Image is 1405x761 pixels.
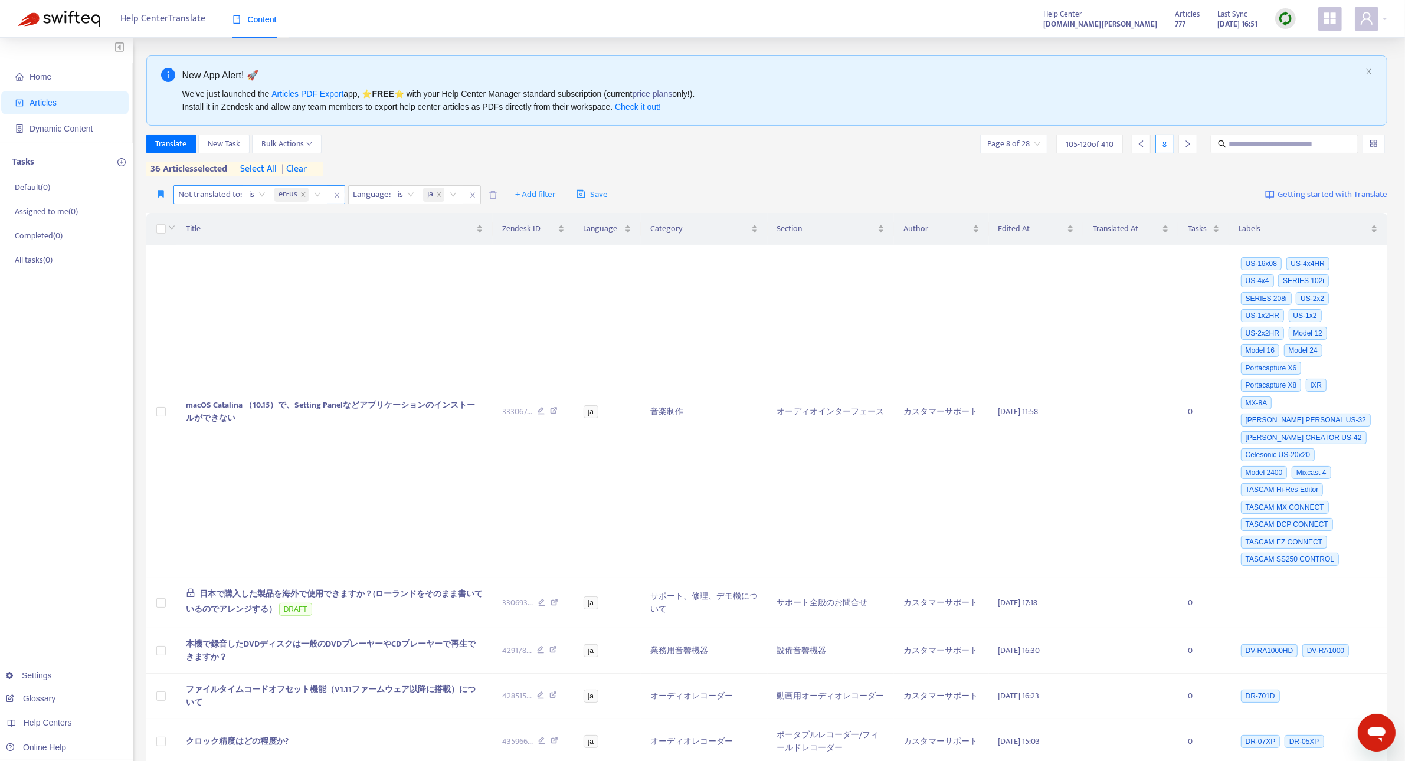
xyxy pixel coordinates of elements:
span: select all [241,162,277,176]
span: Home [30,72,51,81]
p: All tasks ( 0 ) [15,254,53,266]
p: Completed ( 0 ) [15,229,63,242]
span: DR-701D [1241,690,1280,703]
th: Labels [1229,213,1387,245]
span: US-1x2HR [1241,309,1284,322]
button: saveSave [568,185,617,204]
span: ja [584,690,598,703]
span: MX-8A [1241,396,1272,409]
span: ja [423,188,444,202]
span: lock [186,588,195,598]
td: カスタマーサポート [894,245,989,578]
td: オーディオインターフェース [768,245,894,578]
span: Not translated to : [174,186,244,204]
span: save [577,189,585,198]
span: Portacapture X8 [1241,379,1302,392]
th: Category [641,213,767,245]
a: Glossary [6,694,55,703]
span: DR-05XP [1285,735,1324,748]
span: user [1360,11,1374,25]
iframe: メッセージングウィンドウの起動ボタン、進行中の会話 [1358,714,1396,752]
span: Edited At [998,222,1065,235]
span: left [1137,140,1145,148]
span: [DATE] 16:23 [998,689,1040,703]
span: 435966 ... [502,735,533,748]
span: ja [584,405,598,418]
span: 429178 ... [502,644,532,657]
td: サポート、修理、デモ機について [641,578,767,628]
th: Title [176,213,493,245]
span: close [1365,68,1373,75]
span: TASCAM Hi-Res Editor [1241,483,1324,496]
span: Category [650,222,748,235]
span: US-2x2 [1296,292,1329,305]
span: is [250,186,266,204]
th: Section [768,213,894,245]
a: Online Help [6,743,66,752]
span: ja [428,188,434,202]
td: 0 [1178,628,1229,674]
span: [DATE] 11:58 [998,405,1039,418]
td: 0 [1178,245,1229,578]
span: container [15,124,24,133]
span: Model 2400 [1241,466,1288,479]
span: delete [489,191,497,199]
th: Language [574,213,641,245]
span: account-book [15,99,24,107]
td: カスタマーサポート [894,674,989,719]
span: 日本で購入した製品を海外で使用できますか？(ローランドをそのまま書いているのでアレンジする） [186,587,483,616]
span: SERIES 208i [1241,292,1292,305]
span: TASCAM EZ CONNECT [1241,536,1327,549]
span: DV-RA1000 [1302,644,1349,657]
span: book [232,15,241,24]
span: close [436,192,442,198]
span: Author [903,222,970,235]
span: close [300,192,306,198]
strong: [DOMAIN_NAME][PERSON_NAME] [1043,18,1157,31]
span: Articles [30,98,57,107]
span: クロック精度はどの程度か? [186,734,289,748]
span: DV-RA1000HD [1241,644,1298,657]
img: Swifteq [18,11,100,27]
th: Edited At [989,213,1084,245]
span: right [1184,140,1192,148]
td: 動画用オーディオレコーダー [768,674,894,719]
button: Translate [146,135,196,153]
td: 業務用音響機器 [641,628,767,674]
span: New Task [208,137,240,150]
span: ja [584,644,598,657]
span: close [465,188,480,202]
p: Assigned to me ( 0 ) [15,205,78,218]
th: Tasks [1178,213,1229,245]
a: Settings [6,671,52,680]
span: down [306,141,312,147]
span: Help Center Translate [121,8,206,30]
div: We've just launched the app, ⭐ ⭐️ with your Help Center Manager standard subscription (current on... [182,87,1361,113]
span: Bulk Actions [261,137,312,150]
span: Model 24 [1284,344,1322,357]
span: 428515 ... [502,690,532,703]
a: price plans [633,89,673,99]
a: [DOMAIN_NAME][PERSON_NAME] [1043,17,1157,31]
span: US-4x4 [1241,274,1274,287]
span: Zendesk ID [502,222,555,235]
span: home [15,73,24,81]
span: appstore [1323,11,1337,25]
span: Model 16 [1241,344,1279,357]
span: Model 12 [1289,327,1327,340]
span: [DATE] 15:03 [998,734,1040,748]
button: + Add filter [506,185,565,204]
span: Translate [156,137,187,150]
a: Check it out! [615,102,661,111]
span: ja [584,735,598,748]
span: TASCAM MX CONNECT [1241,501,1329,514]
div: New App Alert! 🚀 [182,68,1361,83]
span: Save [577,188,608,202]
span: Articles [1175,8,1200,21]
th: Zendesk ID [493,213,574,245]
a: Getting started with Translate [1265,185,1387,204]
span: Mixcast 4 [1292,466,1331,479]
span: Content [232,15,277,24]
strong: [DATE] 16:51 [1217,18,1257,31]
span: Celesonic US-20x20 [1241,448,1315,461]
